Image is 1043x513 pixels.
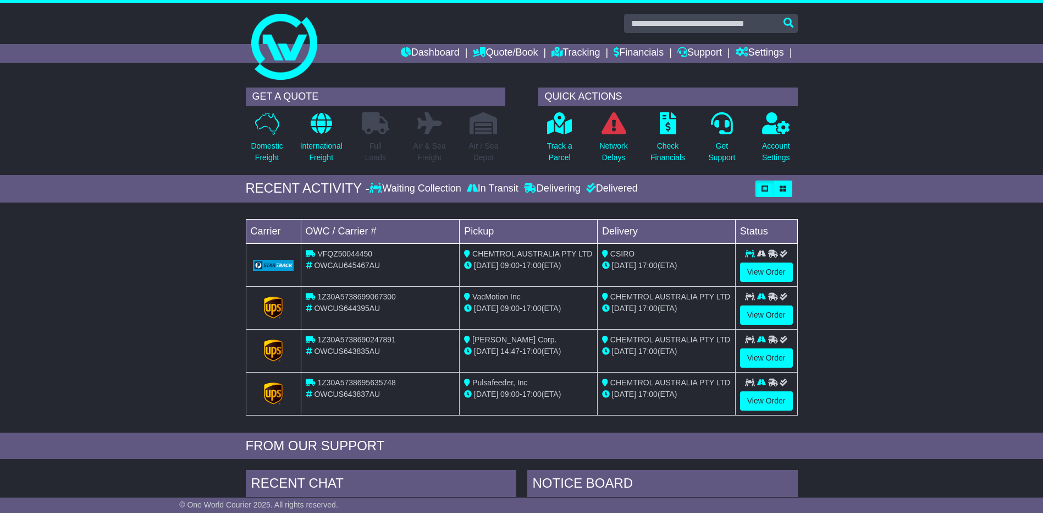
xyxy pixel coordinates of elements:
[251,140,283,163] p: Domestic Freight
[538,88,798,106] div: QUICK ACTIONS
[500,261,520,270] span: 09:00
[708,112,736,170] a: GetSupport
[547,112,573,170] a: Track aParcel
[246,181,370,197] div: RECENT ACTIVITY -
[612,390,636,399] span: [DATE]
[521,183,583,195] div: Delivering
[614,44,664,63] a: Financials
[500,390,520,399] span: 09:00
[253,260,294,271] img: GetCarrierServiceLogo
[612,347,636,356] span: [DATE]
[612,304,636,313] span: [DATE]
[246,219,301,243] td: Carrier
[527,470,798,500] div: NOTICE BOARD
[638,261,658,270] span: 17:00
[599,140,627,163] p: Network Delays
[300,112,343,170] a: InternationalFreight
[522,261,542,270] span: 17:00
[522,304,542,313] span: 17:00
[677,44,722,63] a: Support
[610,335,730,344] span: CHEMTROL AUSTRALIA PTY LTD
[474,304,498,313] span: [DATE]
[740,305,793,325] a: View Order
[362,140,389,163] p: Full Loads
[246,438,798,454] div: FROM OUR SUPPORT
[264,340,283,362] img: GetCarrierServiceLogo
[314,304,380,313] span: OWCUS644395AU
[474,390,498,399] span: [DATE]
[317,249,372,258] span: VFQZ50044450
[736,44,784,63] a: Settings
[610,378,730,387] span: CHEMTROL AUSTRALIA PTY LTD
[740,391,793,411] a: View Order
[500,347,520,356] span: 14:47
[473,44,538,63] a: Quote/Book
[551,44,600,63] a: Tracking
[708,140,735,163] p: Get Support
[472,378,527,387] span: Pulsafeeder, Inc
[469,140,499,163] p: Air / Sea Depot
[317,292,395,301] span: 1Z30A5738699067300
[610,249,634,258] span: CSIRO
[583,183,638,195] div: Delivered
[460,219,598,243] td: Pickup
[612,261,636,270] span: [DATE]
[474,347,498,356] span: [DATE]
[464,389,593,400] div: - (ETA)
[650,112,686,170] a: CheckFinancials
[610,292,730,301] span: CHEMTROL AUSTRALIA PTY LTD
[740,348,793,368] a: View Order
[740,263,793,282] a: View Order
[179,500,338,509] span: © One World Courier 2025. All rights reserved.
[735,219,797,243] td: Status
[250,112,283,170] a: DomesticFreight
[264,383,283,405] img: GetCarrierServiceLogo
[597,219,735,243] td: Delivery
[401,44,460,63] a: Dashboard
[314,261,380,270] span: OWCAU645467AU
[472,335,556,344] span: [PERSON_NAME] Corp.
[472,292,521,301] span: VacMotion Inc
[464,346,593,357] div: - (ETA)
[547,140,572,163] p: Track a Parcel
[602,260,731,271] div: (ETA)
[650,140,685,163] p: Check Financials
[638,304,658,313] span: 17:00
[602,389,731,400] div: (ETA)
[762,140,790,163] p: Account Settings
[464,303,593,314] div: - (ETA)
[602,346,731,357] div: (ETA)
[638,347,658,356] span: 17:00
[413,140,446,163] p: Air & Sea Freight
[314,390,380,399] span: OWCUS643837AU
[464,183,521,195] div: In Transit
[317,378,395,387] span: 1Z30A5738695635748
[246,88,505,106] div: GET A QUOTE
[638,390,658,399] span: 17:00
[464,260,593,271] div: - (ETA)
[500,304,520,313] span: 09:00
[317,335,395,344] span: 1Z30A5738690247891
[246,470,516,500] div: RECENT CHAT
[599,112,628,170] a: NetworkDelays
[300,140,343,163] p: International Freight
[369,183,463,195] div: Waiting Collection
[474,261,498,270] span: [DATE]
[301,219,460,243] td: OWC / Carrier #
[522,347,542,356] span: 17:00
[314,347,380,356] span: OWCUS643835AU
[761,112,791,170] a: AccountSettings
[264,297,283,319] img: GetCarrierServiceLogo
[472,249,592,258] span: CHEMTROL AUSTRALIA PTY LTD
[602,303,731,314] div: (ETA)
[522,390,542,399] span: 17:00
